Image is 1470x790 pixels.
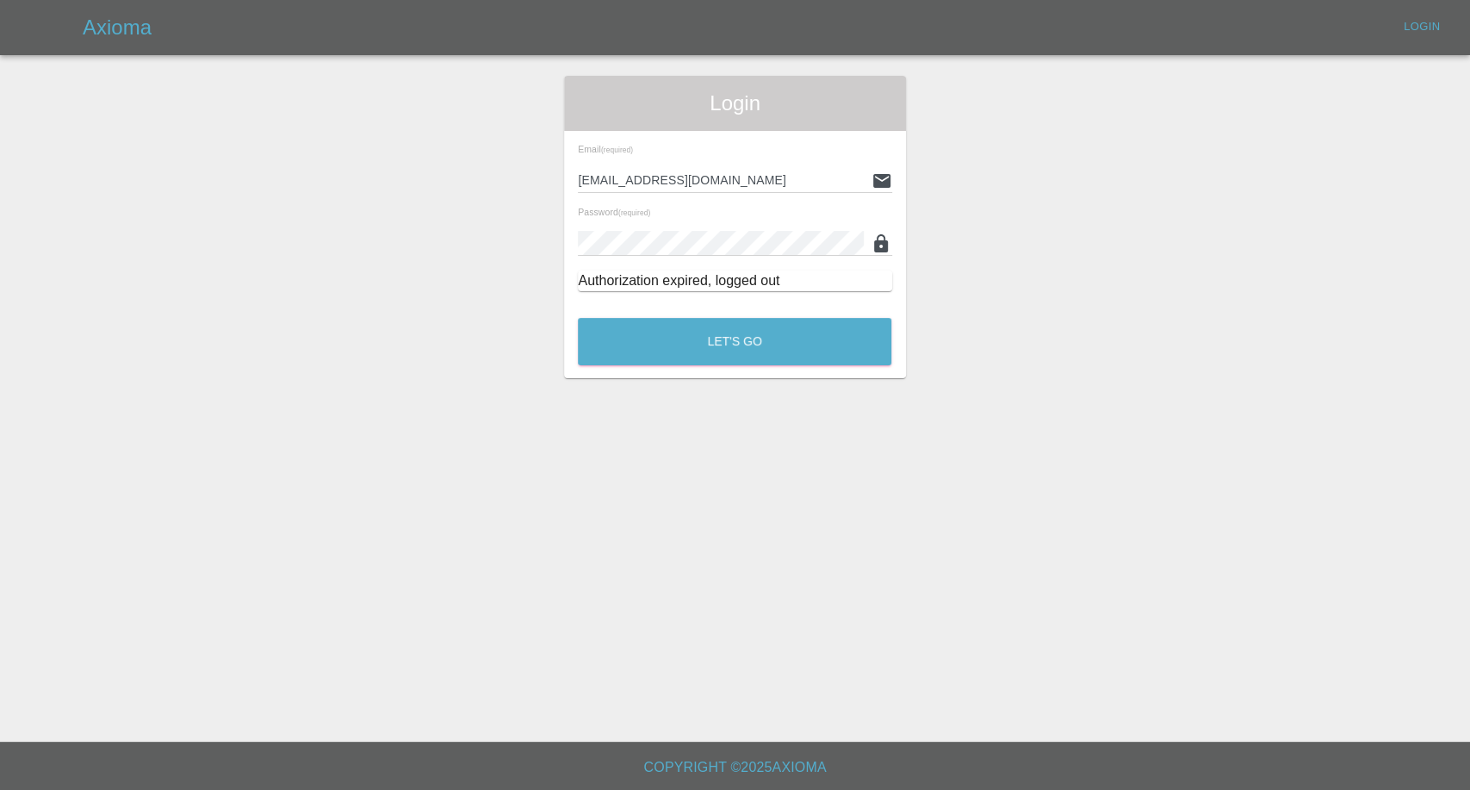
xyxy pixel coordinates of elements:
span: Login [578,90,891,117]
div: Authorization expired, logged out [578,271,891,291]
button: Let's Go [578,318,891,365]
span: Email [578,144,633,154]
small: (required) [601,146,633,154]
h6: Copyright © 2025 Axioma [14,756,1456,780]
a: Login [1394,14,1449,40]
span: Password [578,207,650,217]
small: (required) [618,209,650,217]
h5: Axioma [83,14,152,41]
